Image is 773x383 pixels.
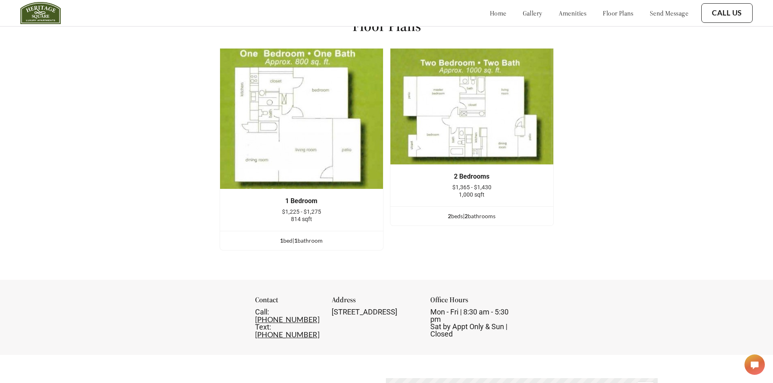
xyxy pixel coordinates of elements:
div: 1 Bedroom [232,197,371,205]
span: 1 [280,237,283,244]
span: Call: [255,308,269,316]
span: $1,365 - $1,430 [452,184,491,190]
div: bed | bathroom [220,236,383,245]
span: Text: [255,323,271,331]
a: floor plans [603,9,634,17]
div: 2 Bedrooms [403,173,541,180]
h1: Floor Plans [352,17,421,35]
div: Address [332,296,419,308]
a: home [490,9,507,17]
span: Sat by Appt Only & Sun | Closed [430,322,507,338]
span: 1 [294,237,297,244]
a: send message [650,9,688,17]
span: 814 sqft [291,216,312,222]
a: [PHONE_NUMBER] [255,315,319,324]
span: 2 [448,213,451,219]
button: Call Us [701,3,753,23]
a: Call Us [712,9,742,18]
div: Mon - Fri | 8:30 am - 5:30 pm [430,308,518,338]
a: amenities [559,9,587,17]
span: 1,000 sqft [459,191,485,198]
img: example [390,48,554,165]
span: 2 [465,213,468,219]
img: heritage_square_logo.jpg [20,2,61,24]
span: $1,225 - $1,275 [282,208,321,215]
div: Contact [255,296,321,308]
a: [PHONE_NUMBER] [255,330,319,339]
img: example [220,48,383,189]
div: Office Hours [430,296,518,308]
div: [STREET_ADDRESS] [332,308,419,316]
a: gallery [523,9,542,17]
div: bed s | bathroom s [390,212,553,221]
